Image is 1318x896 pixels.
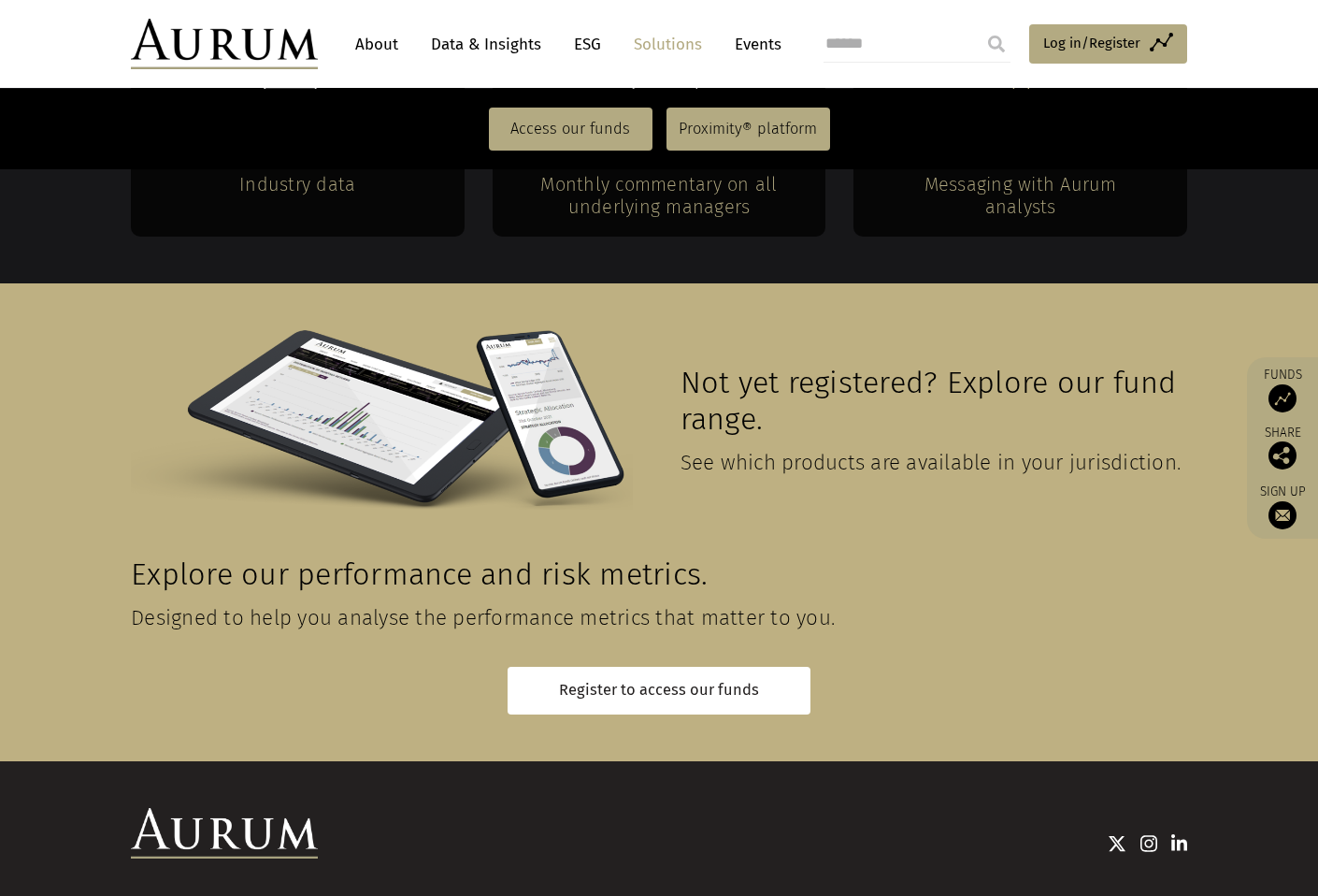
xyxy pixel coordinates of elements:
span: Not yet registered? Explore our fund range. [680,365,1177,438]
span: See which products are available in your jurisdiction. [680,450,1182,475]
h4: Monthly commentary on all underlying managers [530,173,789,218]
img: Aurum [131,19,318,69]
div: Share [1256,426,1309,470]
img: Instagram icon [1140,834,1157,853]
a: Access our funds [489,108,652,151]
img: Sign up to our newsletter [1268,501,1297,529]
input: Submit [978,25,1015,63]
a: Funds [1256,367,1309,412]
h4: Messaging with Aurum analysts [891,173,1150,218]
img: Access Funds [1268,384,1297,412]
img: Aurum Logo [131,808,318,859]
a: Solutions [624,27,711,62]
a: Events [725,27,781,62]
span: Explore our performance and risk metrics. [131,556,708,593]
a: Data & Insights [422,27,551,62]
h4: Industry data [168,173,427,195]
a: Sign up [1256,484,1309,529]
span: Designed to help you analyse the performance metrics that matter to you. [131,605,835,630]
a: ESG [565,27,610,62]
a: About [346,27,408,62]
span: Log in/Register [1043,32,1140,54]
a: Register to access our funds [508,667,810,715]
img: Twitter icon [1108,834,1126,853]
a: Log in/Register [1029,24,1187,64]
img: Share this post [1268,441,1297,470]
img: Linkedin icon [1171,834,1188,853]
a: Proximity® platform [666,108,830,151]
